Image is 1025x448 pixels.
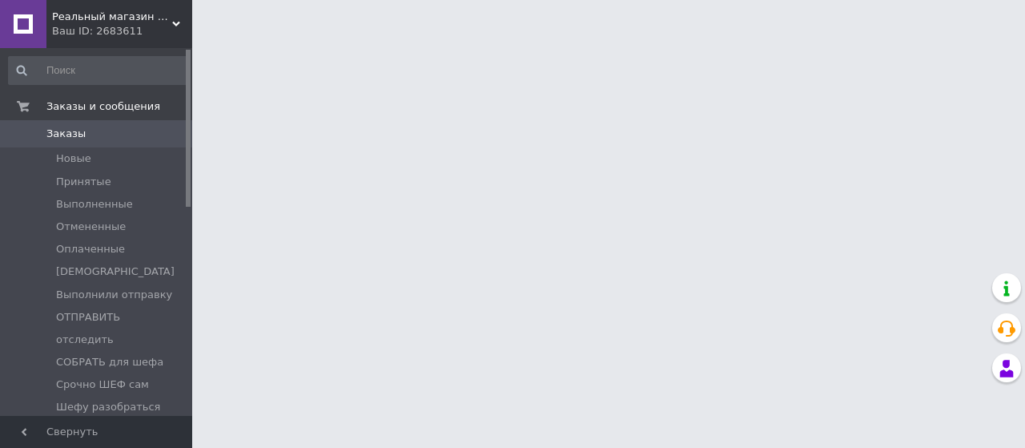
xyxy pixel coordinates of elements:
[56,175,111,189] span: Принятые
[56,220,126,234] span: Отмененные
[56,264,175,279] span: [DEMOGRAPHIC_DATA]
[52,24,192,38] div: Ваш ID: 2683611
[56,151,91,166] span: Новые
[46,127,86,141] span: Заказы
[56,310,120,325] span: ОТПРАВИТЬ
[8,56,189,85] input: Поиск
[56,333,114,347] span: отследить
[56,197,133,212] span: Выполненные
[56,355,163,369] span: СОБРАТЬ для шефа
[52,10,172,24] span: Реальный магазин ReMaG в Черкассах
[56,400,160,414] span: Шефу разобраться
[46,99,160,114] span: Заказы и сообщения
[56,242,125,256] span: Оплаченные
[56,377,149,392] span: Срочно ШЕФ сам
[56,288,172,302] span: Выполнили отправку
